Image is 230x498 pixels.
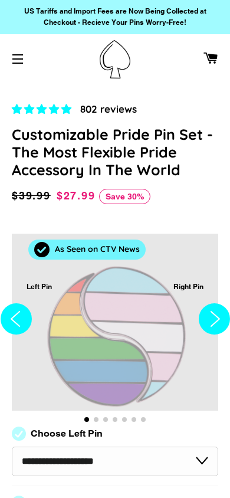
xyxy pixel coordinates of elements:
div: 1 / 7 [12,234,218,411]
span: 4.83 stars [12,103,74,115]
span: $39.99 [12,189,51,202]
span: Save 30% [99,189,150,204]
img: Pin-Ace [100,40,130,78]
span: 802 reviews [80,103,137,115]
button: Next slide [199,216,230,427]
h1: Customizable Pride Pin Set - The Most Flexible Pride Accessory In The World [12,126,218,179]
label: Choose Left Pin [31,428,103,439]
span: $27.99 [57,189,96,202]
